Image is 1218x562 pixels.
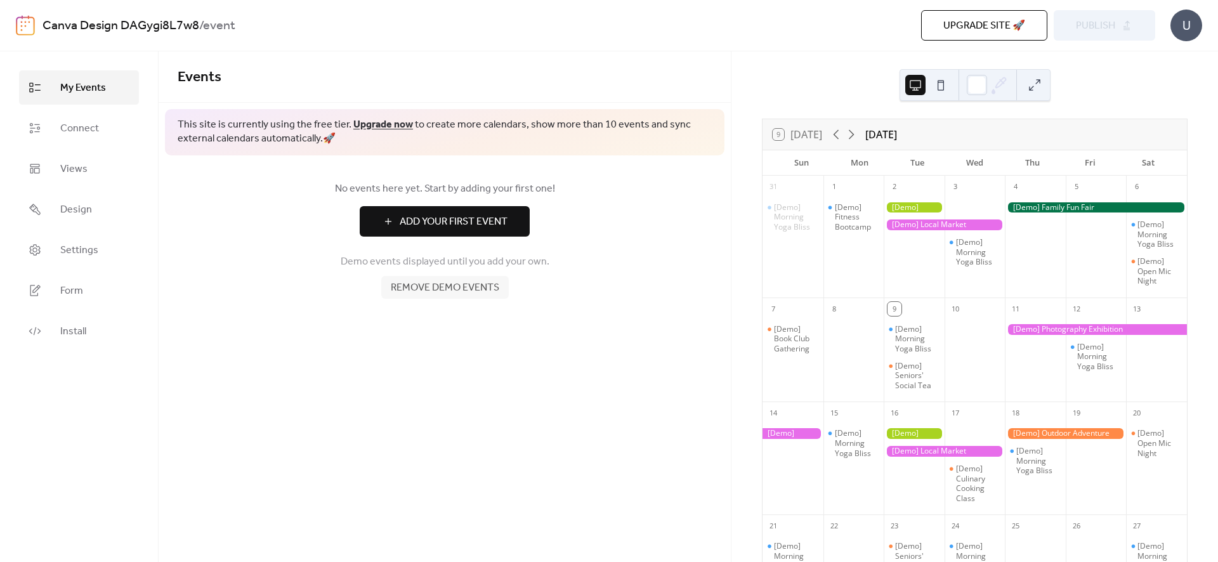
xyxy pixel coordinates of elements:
[178,63,221,91] span: Events
[830,150,888,176] div: Mon
[353,115,413,134] a: Upgrade now
[774,202,818,232] div: [Demo] Morning Yoga Bliss
[1005,446,1066,476] div: [Demo] Morning Yoga Bliss
[400,214,507,230] span: Add Your First Event
[60,243,98,258] span: Settings
[1005,202,1187,213] div: [Demo] Family Fun Fair
[1066,342,1127,372] div: [Demo] Morning Yoga Bliss
[391,280,499,296] span: Remove demo events
[895,361,940,391] div: [Demo] Seniors' Social Tea
[60,81,106,96] span: My Events
[1130,519,1144,533] div: 27
[763,202,823,232] div: [Demo] Morning Yoga Bliss
[60,162,88,177] span: Views
[887,180,901,194] div: 2
[1009,406,1023,420] div: 18
[341,254,549,270] span: Demo events displayed until you add your own.
[763,428,823,439] div: [Demo] Photography Exhibition
[1137,428,1182,458] div: [Demo] Open Mic Night
[1126,256,1187,286] div: [Demo] Open Mic Night
[1004,150,1061,176] div: Thu
[19,70,139,105] a: My Events
[943,18,1025,34] span: Upgrade site 🚀
[884,324,945,354] div: [Demo] Morning Yoga Bliss
[1126,428,1187,458] div: [Demo] Open Mic Night
[1005,324,1187,335] div: [Demo] Photography Exhibition
[835,202,879,232] div: [Demo] Fitness Bootcamp
[884,361,945,391] div: [Demo] Seniors' Social Tea
[948,519,962,533] div: 24
[199,14,203,38] b: /
[178,118,712,147] span: This site is currently using the free tier. to create more calendars, show more than 10 events an...
[887,519,901,533] div: 23
[766,406,780,420] div: 14
[1119,150,1177,176] div: Sat
[178,181,712,197] span: No events here yet. Start by adding your first one!
[948,406,962,420] div: 17
[203,14,235,38] b: event
[887,406,901,420] div: 16
[835,428,879,458] div: [Demo] Morning Yoga Bliss
[884,202,945,213] div: [Demo] Gardening Workshop
[1070,519,1084,533] div: 26
[774,324,818,354] div: [Demo] Book Club Gathering
[1130,406,1144,420] div: 20
[16,15,35,36] img: logo
[1061,150,1119,176] div: Fri
[1009,302,1023,316] div: 11
[19,192,139,226] a: Design
[178,206,712,237] a: Add Your First Event
[19,152,139,186] a: Views
[823,428,884,458] div: [Demo] Morning Yoga Bliss
[945,237,1005,267] div: [Demo] Morning Yoga Bliss
[1126,219,1187,249] div: [Demo] Morning Yoga Bliss
[60,284,83,299] span: Form
[19,111,139,145] a: Connect
[827,180,841,194] div: 1
[956,237,1000,267] div: [Demo] Morning Yoga Bliss
[884,219,1005,230] div: [Demo] Local Market
[19,314,139,348] a: Install
[827,406,841,420] div: 15
[360,206,530,237] button: Add Your First Event
[1170,10,1202,41] div: U
[1009,519,1023,533] div: 25
[823,202,884,232] div: [Demo] Fitness Bootcamp
[1005,428,1126,439] div: [Demo] Outdoor Adventure Day
[60,202,92,218] span: Design
[884,446,1005,457] div: [Demo] Local Market
[381,276,509,299] button: Remove demo events
[887,302,901,316] div: 9
[1130,302,1144,316] div: 13
[1070,406,1084,420] div: 19
[60,324,86,339] span: Install
[948,180,962,194] div: 3
[60,121,99,136] span: Connect
[43,14,199,38] a: Canva Design DAGygi8L7w8
[956,464,1000,503] div: [Demo] Culinary Cooking Class
[895,324,940,354] div: [Demo] Morning Yoga Bliss
[888,150,946,176] div: Tue
[884,428,945,439] div: [Demo] Gardening Workshop
[19,233,139,267] a: Settings
[766,180,780,194] div: 31
[827,302,841,316] div: 8
[1016,446,1061,476] div: [Demo] Morning Yoga Bliss
[1137,219,1182,249] div: [Demo] Morning Yoga Bliss
[945,464,1005,503] div: [Demo] Culinary Cooking Class
[1077,342,1122,372] div: [Demo] Morning Yoga Bliss
[1070,302,1084,316] div: 12
[773,150,830,176] div: Sun
[948,302,962,316] div: 10
[1070,180,1084,194] div: 5
[1137,256,1182,286] div: [Demo] Open Mic Night
[763,324,823,354] div: [Demo] Book Club Gathering
[865,127,897,142] div: [DATE]
[19,273,139,308] a: Form
[946,150,1004,176] div: Wed
[1009,180,1023,194] div: 4
[766,519,780,533] div: 21
[766,302,780,316] div: 7
[1130,180,1144,194] div: 6
[921,10,1047,41] button: Upgrade site 🚀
